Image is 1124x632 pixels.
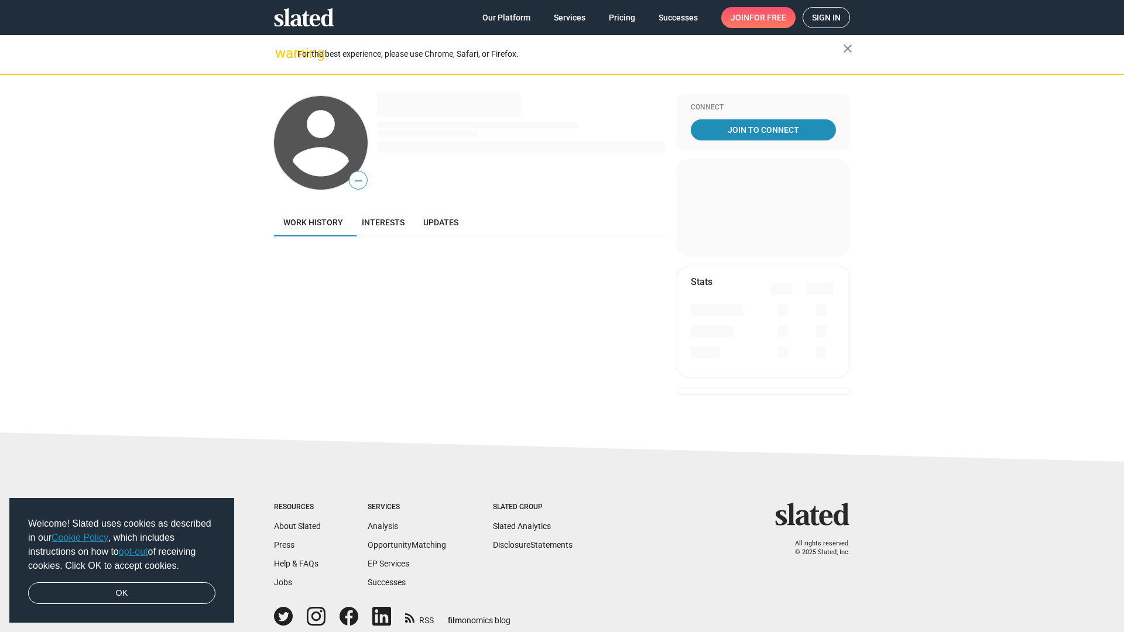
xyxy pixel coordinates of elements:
[368,559,409,568] a: EP Services
[691,103,836,112] div: Connect
[493,503,573,512] div: Slated Group
[405,608,434,626] a: RSS
[691,276,712,288] mat-card-title: Stats
[812,8,841,28] span: Sign in
[554,7,585,28] span: Services
[649,7,707,28] a: Successes
[482,7,530,28] span: Our Platform
[448,616,462,625] span: film
[274,540,294,549] a: Press
[9,498,234,623] div: cookieconsent
[368,578,406,587] a: Successes
[609,7,635,28] span: Pricing
[599,7,645,28] a: Pricing
[368,540,446,549] a: OpportunityMatching
[473,7,540,28] a: Our Platform
[414,208,468,236] a: Updates
[368,503,446,512] div: Services
[274,503,321,512] div: Resources
[297,46,843,62] div: For the best experience, please use Chrome, Safari, or Firefox.
[493,521,551,531] a: Slated Analytics
[274,208,352,236] a: Work history
[52,533,108,542] a: Cookie Policy
[691,119,836,140] a: Join To Connect
[693,119,834,140] span: Join To Connect
[841,42,855,56] mat-icon: close
[448,606,510,626] a: filmonomics blog
[803,7,850,28] a: Sign in
[423,218,458,227] span: Updates
[274,521,321,531] a: About Slated
[362,218,405,227] span: Interests
[749,7,786,28] span: for free
[352,208,414,236] a: Interests
[274,578,292,587] a: Jobs
[659,7,698,28] span: Successes
[283,218,343,227] span: Work history
[28,582,215,604] a: dismiss cookie message
[731,7,786,28] span: Join
[274,559,318,568] a: Help & FAQs
[368,521,398,531] a: Analysis
[349,173,367,188] span: —
[544,7,595,28] a: Services
[119,547,148,557] a: opt-out
[783,540,850,557] p: All rights reserved. © 2025 Slated, Inc.
[493,540,573,549] a: DisclosureStatements
[721,7,796,28] a: Joinfor free
[275,46,289,60] mat-icon: warning
[28,517,215,573] span: Welcome! Slated uses cookies as described in our , which includes instructions on how to of recei...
